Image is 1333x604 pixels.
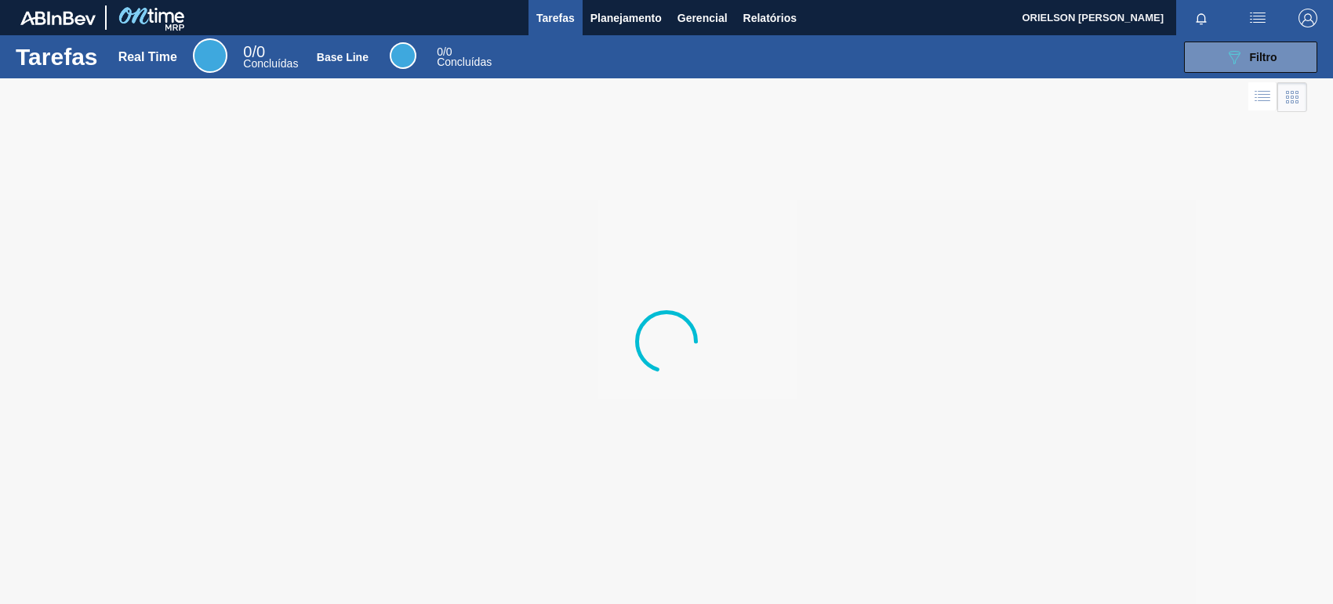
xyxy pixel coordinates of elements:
[743,9,797,27] span: Relatórios
[437,45,443,58] span: 0
[437,45,452,58] span: / 0
[1298,9,1317,27] img: Logout
[118,50,177,64] div: Real Time
[1176,7,1226,29] button: Notificações
[243,45,298,69] div: Real Time
[390,42,416,69] div: Base Line
[677,9,728,27] span: Gerencial
[1248,9,1267,27] img: userActions
[243,43,265,60] span: / 0
[437,56,492,68] span: Concluídas
[1184,42,1317,73] button: Filtro
[20,11,96,25] img: TNhmsLtSVTkK8tSr43FrP2fwEKptu5GPRR3wAAAABJRU5ErkJggg==
[243,43,252,60] span: 0
[317,51,369,63] div: Base Line
[590,9,662,27] span: Planejamento
[1250,51,1277,63] span: Filtro
[437,47,492,67] div: Base Line
[536,9,575,27] span: Tarefas
[16,48,98,66] h1: Tarefas
[193,38,227,73] div: Real Time
[243,57,298,70] span: Concluídas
